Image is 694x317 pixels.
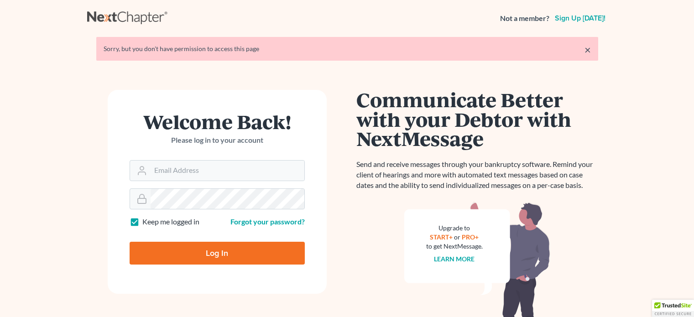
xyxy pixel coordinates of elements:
[356,159,598,191] p: Send and receive messages through your bankruptcy software. Remind your client of hearings and mo...
[454,233,460,241] span: or
[104,44,591,53] div: Sorry, but you don't have permission to access this page
[434,255,475,263] a: Learn more
[356,90,598,148] h1: Communicate Better with your Debtor with NextMessage
[553,15,607,22] a: Sign up [DATE]!
[462,233,479,241] a: PRO+
[142,217,199,227] label: Keep me logged in
[584,44,591,55] a: ×
[230,217,305,226] a: Forgot your password?
[130,135,305,146] p: Please log in to your account
[500,13,549,24] strong: Not a member?
[426,242,483,251] div: to get NextMessage.
[652,300,694,317] div: TrustedSite Certified
[130,112,305,131] h1: Welcome Back!
[130,242,305,265] input: Log In
[151,161,304,181] input: Email Address
[426,223,483,233] div: Upgrade to
[430,233,453,241] a: START+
